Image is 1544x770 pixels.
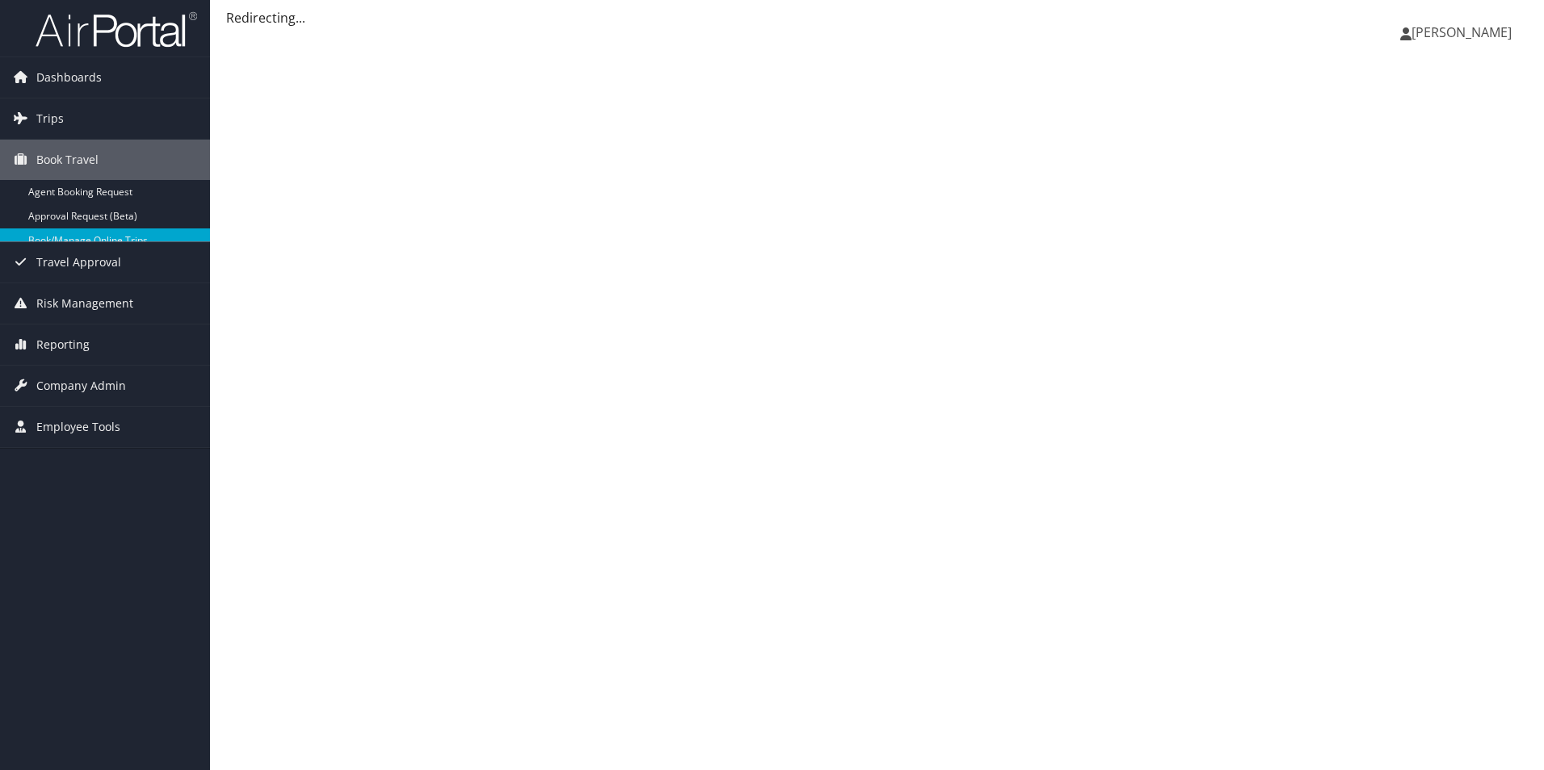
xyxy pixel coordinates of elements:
img: airportal-logo.png [36,10,197,48]
a: [PERSON_NAME] [1400,8,1528,56]
span: Reporting [36,324,90,365]
span: [PERSON_NAME] [1412,23,1512,41]
span: Trips [36,98,64,139]
span: Dashboards [36,57,102,98]
span: Risk Management [36,283,133,324]
div: Redirecting... [226,8,1528,27]
span: Book Travel [36,140,99,180]
span: Travel Approval [36,242,121,282]
span: Employee Tools [36,407,120,447]
span: Company Admin [36,366,126,406]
